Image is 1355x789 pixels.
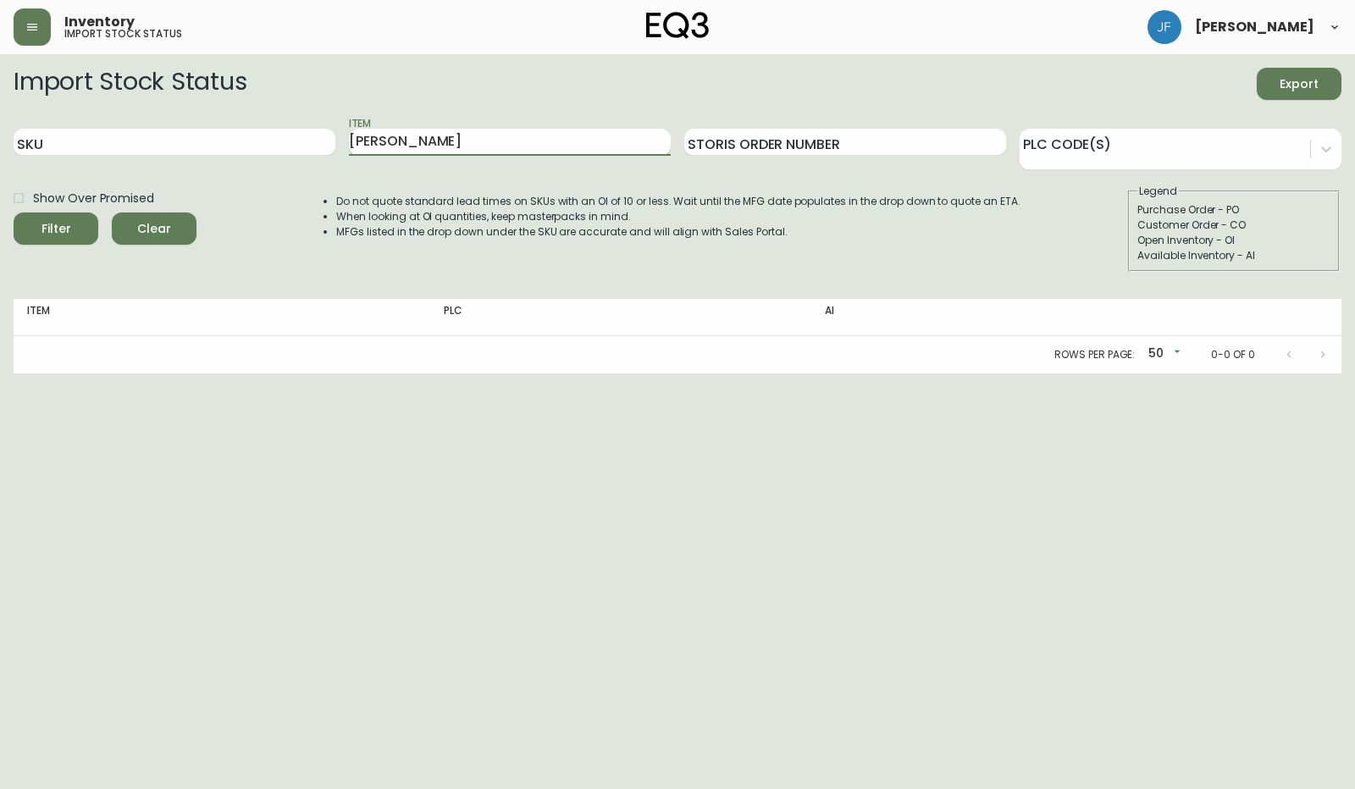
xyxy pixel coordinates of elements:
button: Filter [14,212,98,245]
h2: Import Stock Status [14,68,246,100]
li: MFGs listed in the drop down under the SKU are accurate and will align with Sales Portal. [336,224,1020,240]
img: 2ce403413fd753860a9e183c86f326ef [1148,10,1181,44]
legend: Legend [1137,184,1179,199]
div: Customer Order - CO [1137,218,1330,233]
span: [PERSON_NAME] [1195,20,1314,34]
p: 0-0 of 0 [1211,347,1255,362]
th: Item [14,299,430,336]
li: Do not quote standard lead times on SKUs with an OI of 10 or less. Wait until the MFG date popula... [336,194,1020,209]
div: Purchase Order - PO [1137,202,1330,218]
img: logo [646,12,709,39]
div: Available Inventory - AI [1137,248,1330,263]
th: AI [811,299,1115,336]
th: PLC [430,299,811,336]
span: Show Over Promised [33,190,154,207]
span: Clear [125,218,183,240]
h5: import stock status [64,29,182,39]
span: Inventory [64,15,135,29]
p: Rows per page: [1054,347,1135,362]
div: Filter [41,218,71,240]
button: Export [1257,68,1341,100]
button: Clear [112,212,196,245]
span: Export [1270,74,1328,95]
li: When looking at OI quantities, keep masterpacks in mind. [336,209,1020,224]
div: Open Inventory - OI [1137,233,1330,248]
div: 50 [1142,340,1184,368]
